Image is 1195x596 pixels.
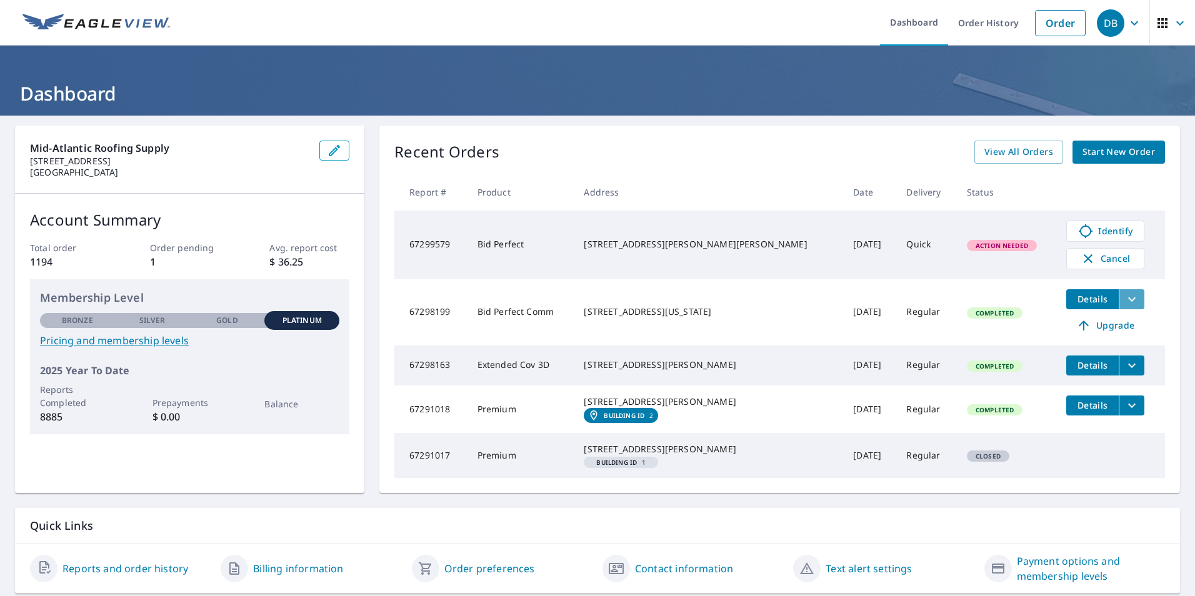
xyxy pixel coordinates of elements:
[394,345,467,385] td: 67298163
[584,395,833,408] div: [STREET_ADDRESS][PERSON_NAME]
[604,412,644,419] em: Building ID
[968,309,1021,317] span: Completed
[584,408,658,423] a: Building ID2
[394,141,499,164] p: Recent Orders
[467,433,574,478] td: Premium
[968,452,1008,460] span: Closed
[40,289,339,306] p: Membership Level
[584,443,833,455] div: [STREET_ADDRESS][PERSON_NAME]
[984,144,1053,160] span: View All Orders
[30,156,309,167] p: [STREET_ADDRESS]
[40,409,115,424] p: 8885
[896,385,957,433] td: Regular
[1066,395,1119,415] button: detailsBtn-67291018
[843,433,896,478] td: [DATE]
[896,174,957,211] th: Delivery
[62,315,93,326] p: Bronze
[394,279,467,345] td: 67298199
[150,241,230,254] p: Order pending
[968,405,1021,414] span: Completed
[264,397,339,410] p: Balance
[467,279,574,345] td: Bid Perfect Comm
[394,385,467,433] td: 67291018
[152,396,227,409] p: Prepayments
[1072,141,1165,164] a: Start New Order
[150,254,230,269] p: 1
[30,241,110,254] p: Total order
[22,14,170,32] img: EV Logo
[584,305,833,318] div: [STREET_ADDRESS][US_STATE]
[1119,355,1144,375] button: filesDropdownBtn-67298163
[843,345,896,385] td: [DATE]
[1066,221,1144,242] a: Identify
[1074,293,1111,305] span: Details
[584,359,833,371] div: [STREET_ADDRESS][PERSON_NAME]
[15,81,1180,106] h1: Dashboard
[30,518,1165,534] p: Quick Links
[1119,395,1144,415] button: filesDropdownBtn-67291018
[968,362,1021,370] span: Completed
[896,433,957,478] td: Regular
[467,211,574,279] td: Bid Perfect
[584,238,833,251] div: [STREET_ADDRESS][PERSON_NAME][PERSON_NAME]
[1074,318,1137,333] span: Upgrade
[30,209,349,231] p: Account Summary
[30,254,110,269] p: 1194
[1097,9,1124,37] div: DB
[467,345,574,385] td: Extended Cov 3D
[444,561,535,576] a: Order preferences
[1066,315,1144,335] a: Upgrade
[826,561,912,576] a: Text alert settings
[896,279,957,345] td: Regular
[1066,289,1119,309] button: detailsBtn-67298199
[957,174,1056,211] th: Status
[1017,554,1165,584] a: Payment options and membership levels
[843,211,896,279] td: [DATE]
[40,363,339,378] p: 2025 Year To Date
[574,174,843,211] th: Address
[843,174,896,211] th: Date
[843,279,896,345] td: [DATE]
[1079,251,1131,266] span: Cancel
[394,174,467,211] th: Report #
[62,561,188,576] a: Reports and order history
[1074,399,1111,411] span: Details
[843,385,896,433] td: [DATE]
[1066,355,1119,375] button: detailsBtn-67298163
[152,409,227,424] p: $ 0.00
[968,241,1036,250] span: Action Needed
[1066,248,1144,269] button: Cancel
[467,174,574,211] th: Product
[269,241,349,254] p: Avg. report cost
[30,167,309,178] p: [GEOGRAPHIC_DATA]
[635,561,733,576] a: Contact information
[394,433,467,478] td: 67291017
[1119,289,1144,309] button: filesDropdownBtn-67298199
[269,254,349,269] p: $ 36.25
[896,211,957,279] td: Quick
[896,345,957,385] td: Regular
[253,561,343,576] a: Billing information
[282,315,322,326] p: Platinum
[596,459,637,465] em: Building ID
[40,383,115,409] p: Reports Completed
[1035,10,1086,36] a: Order
[30,141,309,156] p: Mid-Atlantic Roofing Supply
[974,141,1063,164] a: View All Orders
[467,385,574,433] td: Premium
[1082,144,1155,160] span: Start New Order
[216,315,237,326] p: Gold
[40,333,339,348] a: Pricing and membership levels
[139,315,166,326] p: Silver
[589,459,653,465] span: 1
[394,211,467,279] td: 67299579
[1074,359,1111,371] span: Details
[1074,224,1136,239] span: Identify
